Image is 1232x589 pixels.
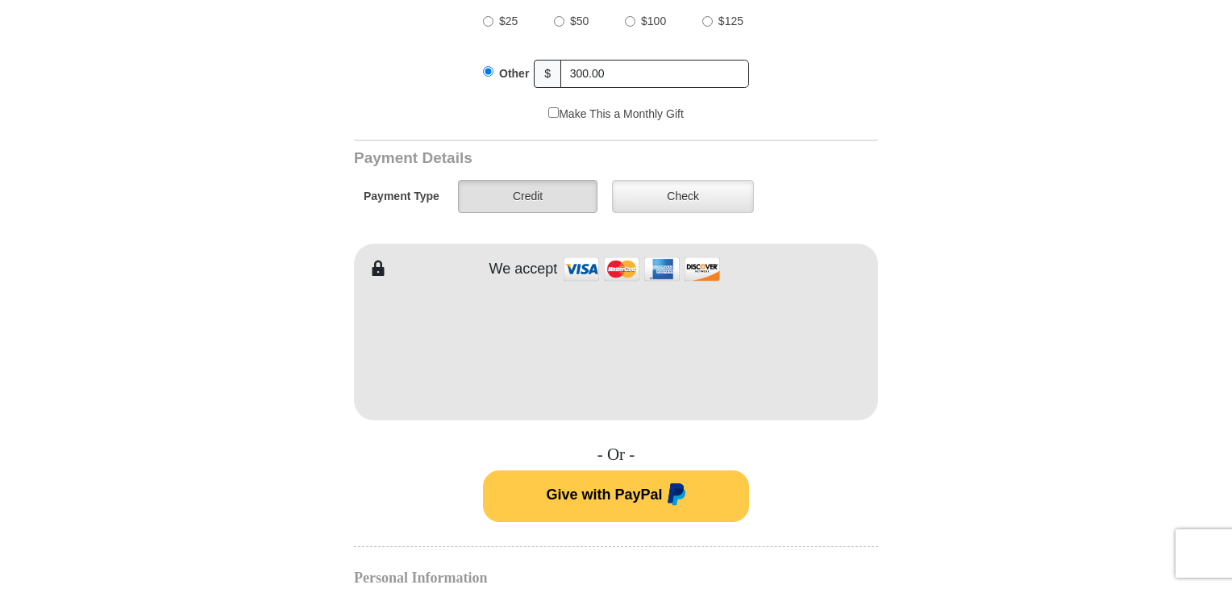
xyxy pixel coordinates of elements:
label: Check [612,180,754,213]
span: $125 [718,15,743,27]
label: Credit [458,180,597,213]
span: $25 [499,15,518,27]
label: Make This a Monthly Gift [548,106,684,123]
h4: Personal Information [354,571,878,584]
span: $100 [641,15,666,27]
h5: Payment Type [364,190,439,203]
button: Give with PayPal [483,470,749,522]
span: Other [499,67,529,80]
span: $ [534,60,561,88]
input: Other Amount [560,60,749,88]
img: credit cards accepted [561,252,722,286]
h4: - Or - [354,445,878,465]
img: paypal [663,483,686,509]
h4: We accept [489,261,558,278]
span: Give with PayPal [546,487,662,503]
span: $50 [570,15,589,27]
input: Make This a Monthly Gift [548,107,559,118]
h3: Payment Details [354,149,765,168]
